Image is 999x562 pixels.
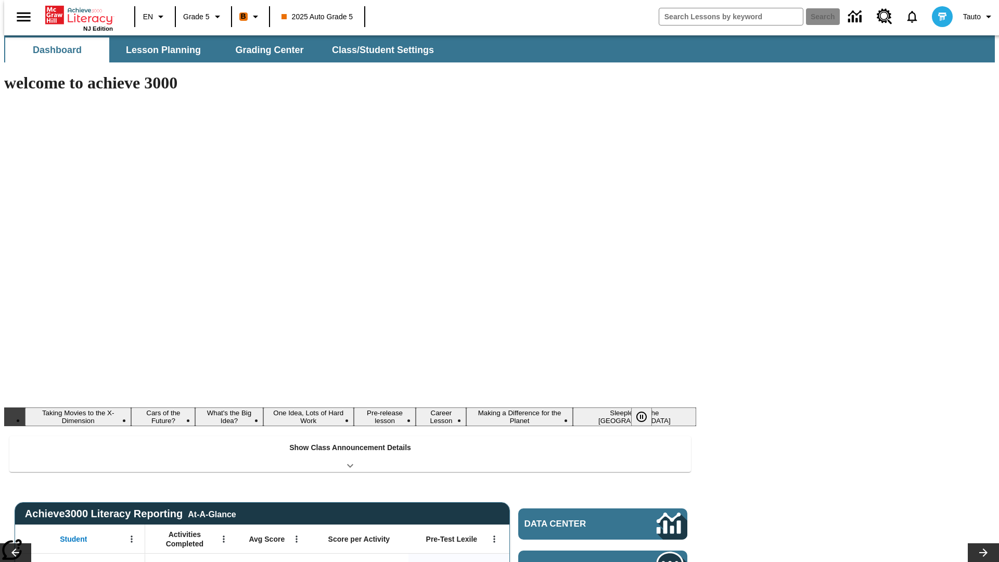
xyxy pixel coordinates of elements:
button: Open side menu [8,2,39,32]
button: Class/Student Settings [324,37,442,62]
button: Profile/Settings [959,7,999,26]
button: Open Menu [486,531,502,547]
span: NJ Edition [83,25,113,32]
button: Pause [631,407,652,426]
button: Boost Class color is orange. Change class color [235,7,266,26]
span: Score per Activity [328,534,390,544]
a: Resource Center, Will open in new tab [870,3,899,31]
span: Grade 5 [183,11,210,22]
button: Dashboard [5,37,109,62]
button: Slide 2 Cars of the Future? [131,407,195,426]
button: Slide 4 One Idea, Lots of Hard Work [263,407,354,426]
button: Grade: Grade 5, Select a grade [179,7,228,26]
span: Pre-Test Lexile [426,534,478,544]
button: Language: EN, Select a language [138,7,172,26]
span: Student [60,534,87,544]
span: Data Center [524,519,622,529]
a: Home [45,5,113,25]
div: At-A-Glance [188,508,236,519]
span: Activities Completed [150,530,219,548]
button: Grading Center [217,37,322,62]
a: Notifications [899,3,926,30]
button: Slide 3 What's the Big Idea? [195,407,263,426]
span: B [241,10,246,23]
span: Avg Score [249,534,285,544]
span: Achieve3000 Literacy Reporting [25,508,236,520]
button: Slide 8 Sleepless in the Animal Kingdom [573,407,696,426]
input: search field [659,8,803,25]
a: Data Center [518,508,687,540]
button: Lesson carousel, Next [968,543,999,562]
h1: welcome to achieve 3000 [4,73,696,93]
div: SubNavbar [4,37,443,62]
button: Lesson Planning [111,37,215,62]
button: Open Menu [216,531,232,547]
button: Slide 1 Taking Movies to the X-Dimension [25,407,131,426]
button: Slide 6 Career Lesson [416,407,466,426]
span: EN [143,11,153,22]
button: Open Menu [124,531,139,547]
img: avatar image [932,6,953,27]
p: Show Class Announcement Details [289,442,411,453]
button: Slide 5 Pre-release lesson [354,407,416,426]
button: Slide 7 Making a Difference for the Planet [466,407,572,426]
div: Pause [631,407,662,426]
span: 2025 Auto Grade 5 [281,11,353,22]
a: Data Center [842,3,870,31]
div: Home [45,4,113,32]
div: Show Class Announcement Details [9,436,691,472]
button: Select a new avatar [926,3,959,30]
div: SubNavbar [4,35,995,62]
button: Open Menu [289,531,304,547]
span: Tauto [963,11,981,22]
